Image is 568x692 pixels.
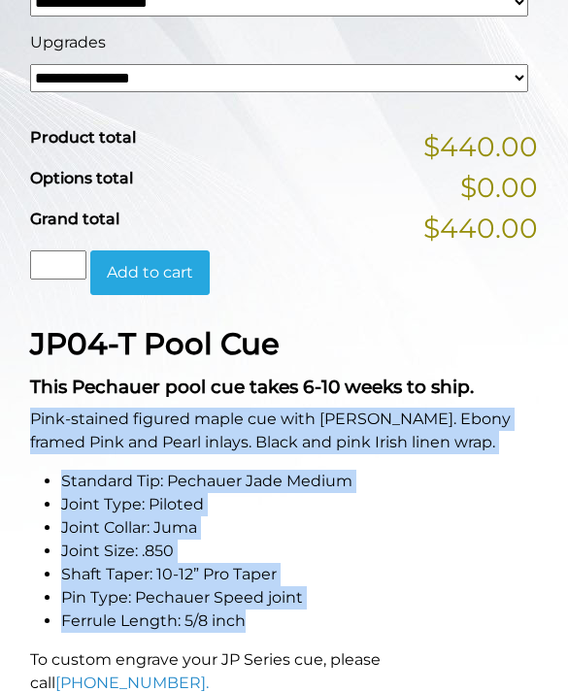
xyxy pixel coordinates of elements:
[30,33,106,51] span: Upgrades
[61,563,538,586] li: Shaft Taper: 10-12” Pro Taper
[61,493,538,516] li: Joint Type: Piloted
[55,674,209,692] a: [PHONE_NUMBER].
[61,540,538,563] li: Joint Size: .850
[61,516,538,540] li: Joint Collar: Juma
[30,376,474,398] strong: This Pechauer pool cue takes 6-10 weeks to ship.
[61,586,538,610] li: Pin Type: Pechauer Speed joint
[30,408,538,454] p: Pink-stained figured maple cue with [PERSON_NAME]. Ebony framed Pink and Pearl inlays. Black and ...
[423,126,538,167] span: $440.00
[30,210,119,228] span: Grand total
[30,169,133,187] span: Options total
[460,167,538,208] span: $0.00
[61,610,538,633] li: Ferrule Length: 5/8 inch
[61,470,538,493] li: Standard Tip: Pechauer Jade Medium
[30,128,136,147] span: Product total
[90,250,210,295] button: Add to cart
[423,208,538,248] span: $440.00
[30,325,280,362] strong: JP04-T Pool Cue
[30,250,86,280] input: Product quantity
